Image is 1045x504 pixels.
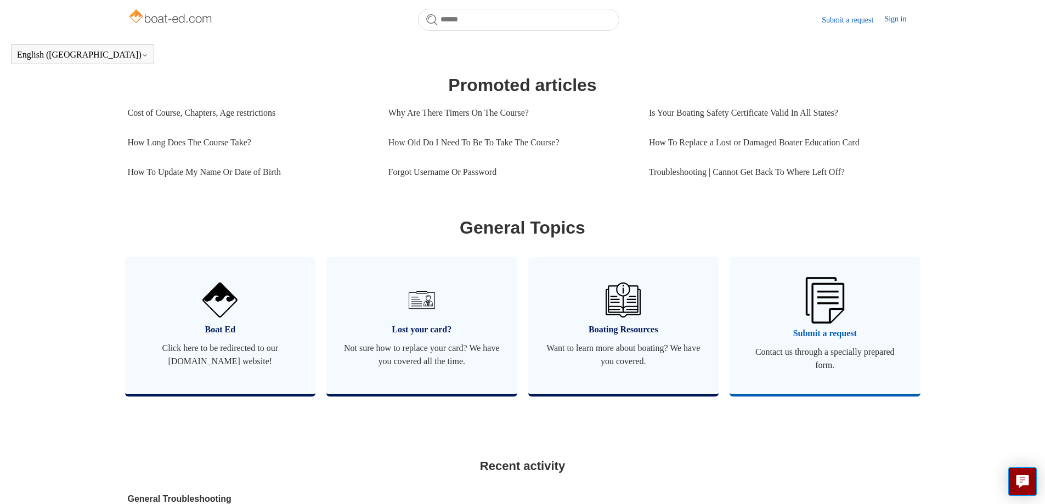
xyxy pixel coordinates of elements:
img: 01HZPCYVZMCNPYXCC0DPA2R54M [606,282,641,318]
a: How Long Does The Course Take? [128,128,372,157]
span: Submit a request [746,327,904,340]
a: Boating Resources Want to learn more about boating? We have you covered. [528,257,719,394]
a: Submit a request [822,14,884,26]
a: How To Replace a Lost or Damaged Boater Education Card [649,128,910,157]
span: Want to learn more about boating? We have you covered. [545,342,703,368]
span: Boat Ed [142,323,300,336]
input: Search [418,9,619,31]
span: Not sure how to replace your card? We have you covered all the time. [343,342,501,368]
img: 01HZPCYW3NK71669VZTW7XY4G9 [806,277,844,323]
a: Troubleshooting | Cannot Get Back To Where Left Off? [649,157,910,187]
a: Sign in [884,13,917,26]
h1: General Topics [128,214,918,241]
a: Submit a request Contact us through a specially prepared form. [730,257,920,394]
button: Live chat [1008,467,1037,496]
a: How To Update My Name Or Date of Birth [128,157,372,187]
a: How Old Do I Need To Be To Take The Course? [388,128,632,157]
img: 01HZPCYVNCVF44JPJQE4DN11EA [202,282,238,318]
button: English ([GEOGRAPHIC_DATA]) [17,50,148,60]
a: Boat Ed Click here to be redirected to our [DOMAIN_NAME] website! [125,257,316,394]
a: Cost of Course, Chapters, Age restrictions [128,98,372,128]
a: Lost your card? Not sure how to replace your card? We have you covered all the time. [326,257,517,394]
h2: Recent activity [128,457,918,475]
img: 01HZPCYVT14CG9T703FEE4SFXC [404,282,439,318]
span: Lost your card? [343,323,501,336]
span: Click here to be redirected to our [DOMAIN_NAME] website! [142,342,300,368]
span: Contact us through a specially prepared form. [746,346,904,372]
img: Boat-Ed Help Center home page [128,7,215,29]
span: Boating Resources [545,323,703,336]
a: Forgot Username Or Password [388,157,632,187]
a: Is Your Boating Safety Certificate Valid In All States? [649,98,910,128]
a: Why Are There Timers On The Course? [388,98,632,128]
h1: Promoted articles [128,72,918,98]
